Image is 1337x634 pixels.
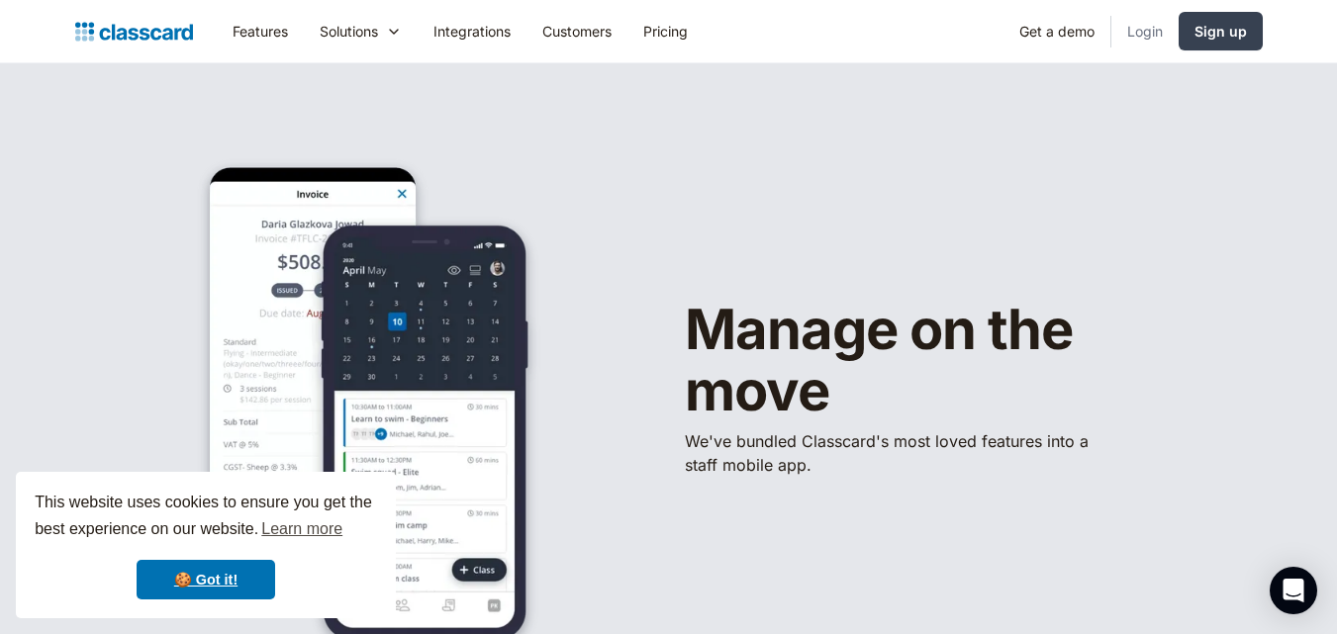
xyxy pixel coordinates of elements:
[627,9,704,53] a: Pricing
[1179,12,1263,50] a: Sign up
[75,18,193,45] a: home
[1111,9,1179,53] a: Login
[1003,9,1110,53] a: Get a demo
[16,472,396,618] div: cookieconsent
[418,9,526,53] a: Integrations
[685,300,1199,421] h1: Manage on the move
[320,21,378,42] div: Solutions
[1194,21,1247,42] div: Sign up
[526,9,627,53] a: Customers
[304,9,418,53] div: Solutions
[685,429,1100,477] p: We've bundled ​Classcard's most loved features into a staff mobile app.
[1270,567,1317,614] div: Open Intercom Messenger
[137,560,275,599] a: dismiss cookie message
[35,491,377,544] span: This website uses cookies to ensure you get the best experience on our website.
[217,9,304,53] a: Features
[258,514,345,544] a: learn more about cookies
